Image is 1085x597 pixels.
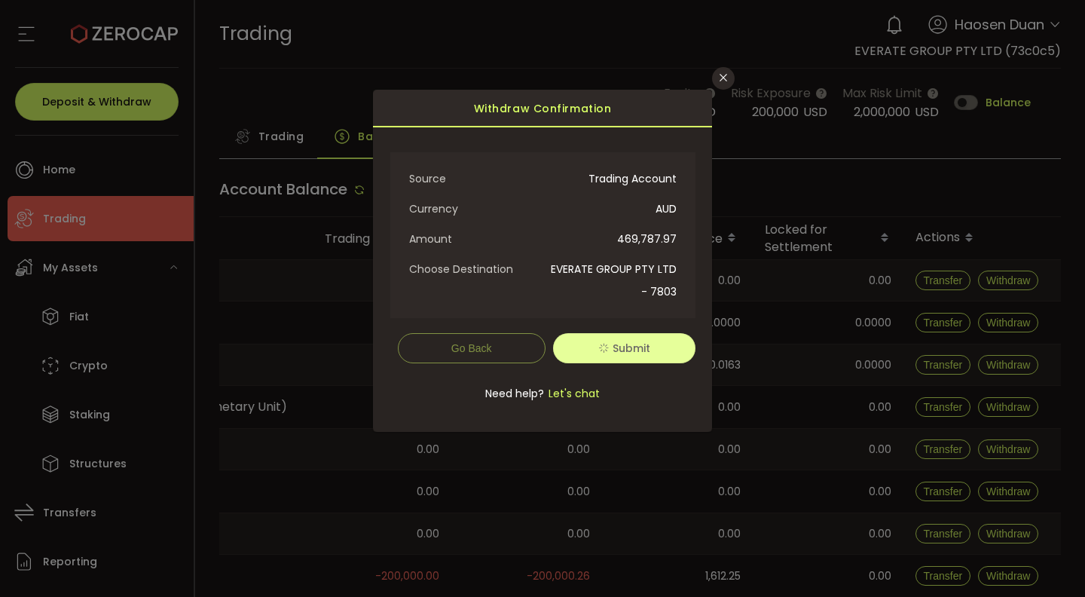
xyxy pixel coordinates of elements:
span: Source [409,167,543,190]
div: dialog [373,90,712,432]
span: Need help? [485,386,544,401]
span: 469,787.97 [542,228,677,250]
span: EVERATE GROUP PTY LTD - 7803 [542,258,677,303]
iframe: Chat Widget [906,434,1085,597]
span: Choose Destination [409,258,543,280]
button: Go Back [398,333,546,363]
span: Amount [409,228,543,250]
span: Go Back [451,342,492,354]
span: Trading Account [542,167,677,190]
span: Let's chat [544,386,600,401]
span: Currency [409,197,543,220]
span: AUD [542,197,677,220]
